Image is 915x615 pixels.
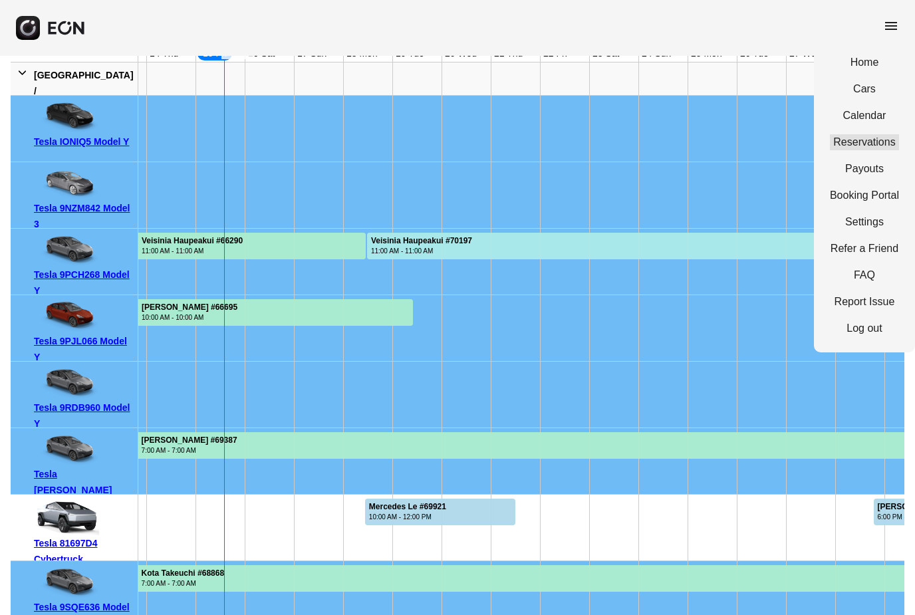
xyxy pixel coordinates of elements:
div: Tesla [PERSON_NAME] Model Y [34,466,133,514]
div: 7:00 AM - 7:00 AM [142,445,237,455]
div: Tesla 9NZM842 Model 3 [34,200,133,232]
a: Settings [830,214,899,230]
a: Calendar [830,108,899,124]
div: [GEOGRAPHIC_DATA] / [GEOGRAPHIC_DATA][PERSON_NAME] [34,67,134,131]
img: car [34,566,100,599]
a: Payouts [830,161,899,177]
img: car [34,300,100,333]
a: Cars [830,81,899,97]
div: 11:00 AM - 11:00 AM [142,246,243,256]
img: car [34,499,100,535]
a: Booking Portal [830,187,899,203]
a: FAQ [830,267,899,283]
img: car [34,366,100,400]
a: Refer a Friend [830,241,899,257]
div: [PERSON_NAME] #69387 [142,435,237,445]
div: Veisinia Haupeakui #66290 [142,236,243,246]
div: 10:00 AM - 12:00 PM [369,512,446,522]
div: 7:00 AM - 7:00 AM [142,578,225,588]
div: 11:00 AM - 11:00 AM [371,246,472,256]
div: Rented for 4 days by Mercedes Le Current status is open [364,495,516,525]
div: Tesla 9PJL066 Model Y [34,333,133,365]
div: Tesla 81697D4 Cybertruck [34,535,133,567]
a: Log out [830,320,899,336]
div: Kota Takeuchi #68868 [142,568,225,578]
img: car [34,433,100,466]
div: Veisinia Haupeakui #70197 [371,236,472,246]
div: Tesla IONIQ5 Model Y [34,134,133,150]
div: 10:00 AM - 10:00 AM [142,312,237,322]
span: menu [883,18,899,34]
img: car [34,100,100,134]
a: Report Issue [830,294,899,310]
div: Mercedes Le #69921 [369,502,446,512]
a: Reservations [830,134,899,150]
a: Home [830,55,899,70]
div: Tesla 9PCH268 Model Y [34,267,133,299]
img: car [34,233,100,267]
div: [PERSON_NAME] #66695 [142,303,237,312]
img: car [34,167,100,200]
div: Tesla 9RDB960 Model Y [34,400,133,431]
